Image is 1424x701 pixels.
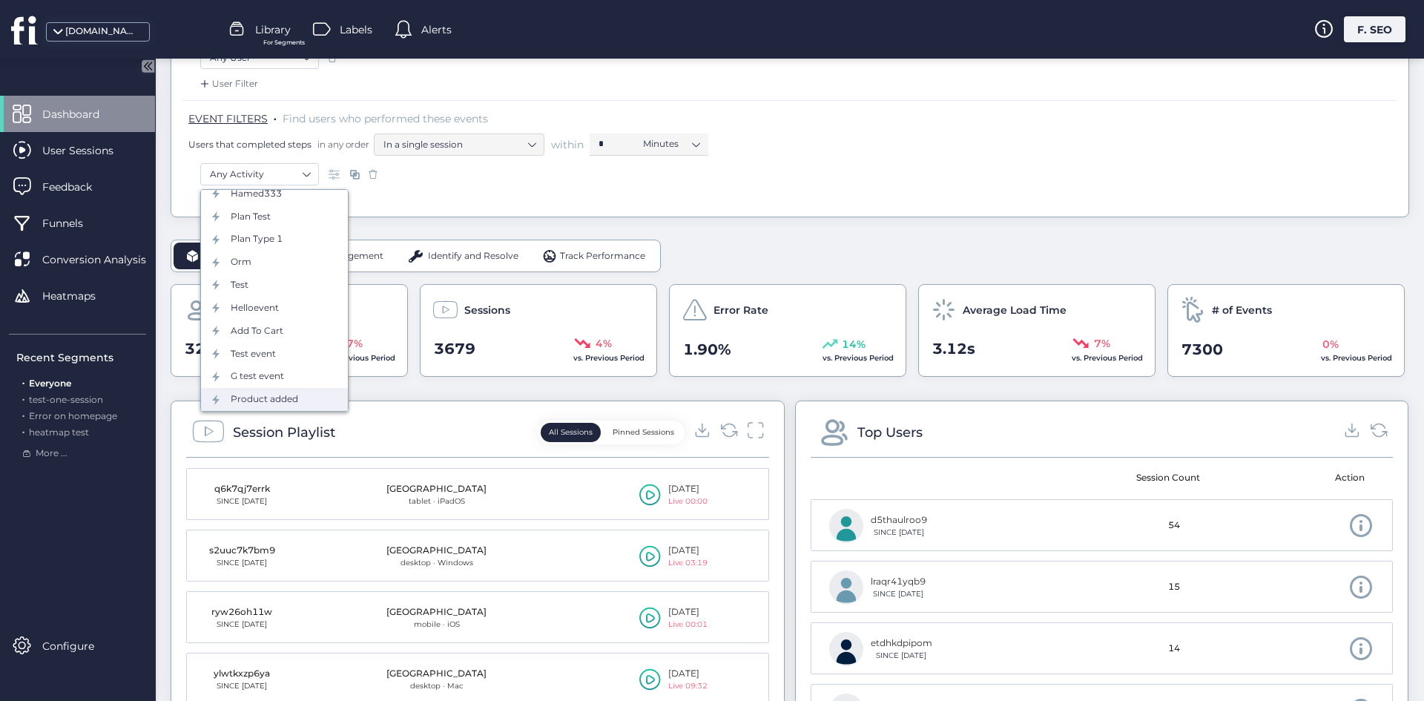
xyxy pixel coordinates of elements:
span: vs. Previous Period [1321,353,1392,363]
div: SINCE [DATE] [871,588,926,600]
div: SINCE [DATE] [205,496,279,507]
span: More ... [36,447,67,461]
span: Track Performance [560,249,645,263]
div: [GEOGRAPHIC_DATA] [386,667,487,681]
span: Error Rate [713,302,768,318]
span: 3.12s [932,338,975,361]
div: Add Event [197,193,257,208]
div: Top Users [857,422,923,443]
span: vs. Previous Period [324,353,395,363]
span: in any order [314,138,369,151]
span: 7300 [1181,338,1223,361]
span: 14 [1168,642,1180,656]
span: test-one-session [29,394,103,405]
span: Identify and Resolve [428,249,518,263]
button: All Sessions [541,423,601,442]
span: vs. Previous Period [1072,353,1143,363]
div: SINCE [DATE] [205,680,279,692]
span: 3679 [434,338,475,361]
div: lraqr41yqb9 [871,575,926,589]
div: Live 09:32 [668,680,708,692]
div: Test event [231,347,276,361]
span: Configure [42,638,116,654]
div: Live 03:19 [668,557,708,569]
div: User Filter [197,76,258,91]
div: G test event [231,369,284,384]
div: d5thaulroo9 [871,513,927,527]
div: s2uuc7k7bm9 [205,544,279,558]
div: [DATE] [668,605,708,619]
div: [DATE] [668,667,708,681]
mat-header-cell: Session Count [1096,458,1239,499]
div: [GEOGRAPHIC_DATA] [386,482,487,496]
span: # of Events [1212,302,1272,318]
span: within [551,137,584,152]
div: ryw26oh11w [205,605,279,619]
div: q6k7qj7errk [205,482,279,496]
span: Alerts [421,22,452,38]
div: Recent Segments [16,349,146,366]
span: Conversion Analysis [42,251,168,268]
span: vs. Previous Period [573,353,645,363]
span: vs. Previous Period [823,353,894,363]
div: Add To Cart [231,324,283,338]
span: 15 [1168,580,1180,594]
div: SINCE [DATE] [871,527,927,539]
div: [DATE] [668,482,708,496]
span: Dashboard [42,106,122,122]
span: . [274,109,277,124]
div: SINCE [DATE] [205,557,279,569]
div: desktop · Mac [386,680,487,692]
span: For Segments [263,38,305,47]
div: ylwtkxzp6ya [205,667,279,681]
button: Pinned Sessions [604,423,682,442]
span: 14% [842,336,866,352]
nz-select-item: Minutes [643,133,699,155]
span: 4% [596,335,612,352]
div: Hamed333 [231,187,282,201]
span: . [22,391,24,405]
nz-select-item: In a single session [383,134,535,156]
span: Find users who performed these events [283,112,488,125]
span: EVENT FILTERS [188,112,268,125]
div: Plan Test [231,210,271,224]
div: [DOMAIN_NAME] [65,24,139,39]
span: 0% [1322,336,1339,352]
div: SINCE [DATE] [205,619,279,631]
span: Sessions [464,302,510,318]
span: Average Load Time [963,302,1067,318]
span: 54 [1168,519,1180,533]
span: Library [255,22,291,38]
span: 7% [1094,335,1110,352]
nz-select-item: Any Activity [210,163,309,185]
div: desktop · Windows [386,557,487,569]
div: F. SEO [1344,16,1405,42]
div: mobile · iOS [386,619,487,631]
div: Test [231,278,248,292]
div: SINCE [DATE] [871,650,932,662]
span: Users that completed steps [188,138,311,151]
mat-header-cell: Action [1239,458,1382,499]
span: Feedback [42,179,114,195]
div: etdhkdpipom [871,636,932,651]
span: 7% [346,335,363,352]
div: [DATE] [668,544,708,558]
div: Live 00:01 [668,619,708,631]
span: Error on homepage [29,410,117,421]
div: tablet · iPadOS [386,496,487,507]
div: Session Playlist [233,422,335,443]
div: Plan Type 1 [231,232,283,246]
div: Helloevent [231,301,279,315]
span: Heatmaps [42,288,118,304]
div: Orm [231,255,251,269]
div: Product added [231,392,298,407]
span: Labels [340,22,372,38]
div: [GEOGRAPHIC_DATA] [386,544,487,558]
span: Funnels [42,215,105,231]
span: heatmap test [29,427,89,438]
span: . [22,375,24,389]
span: Everyone [29,378,71,389]
span: 3287 [185,338,226,361]
div: [GEOGRAPHIC_DATA] [386,605,487,619]
div: Live 00:00 [668,496,708,507]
